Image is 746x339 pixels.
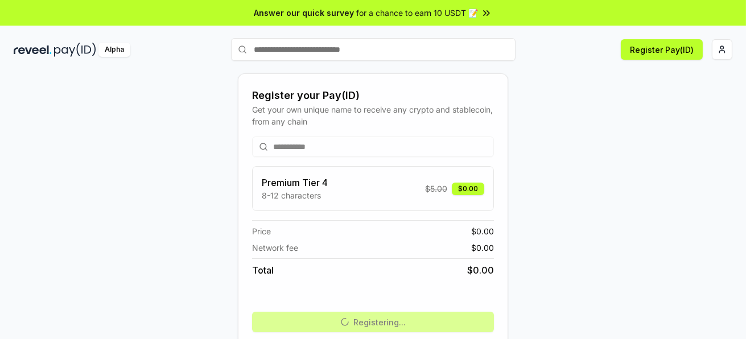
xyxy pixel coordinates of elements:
img: reveel_dark [14,43,52,57]
div: Alpha [98,43,130,57]
span: $ 0.00 [467,263,494,277]
span: for a chance to earn 10 USDT 📝 [357,7,479,19]
img: pay_id [54,43,96,57]
div: $0.00 [452,183,484,195]
span: Price [252,225,271,237]
p: 8-12 characters [262,189,328,201]
h3: Premium Tier 4 [262,176,328,189]
span: $ 0.00 [471,242,494,254]
span: Total [252,263,274,277]
span: Answer our quick survey [254,7,355,19]
div: Register your Pay(ID) [252,88,494,104]
span: Network fee [252,242,298,254]
div: Get your own unique name to receive any crypto and stablecoin, from any chain [252,104,494,127]
span: $ 5.00 [425,183,447,195]
span: $ 0.00 [471,225,494,237]
button: Register Pay(ID) [621,39,703,60]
